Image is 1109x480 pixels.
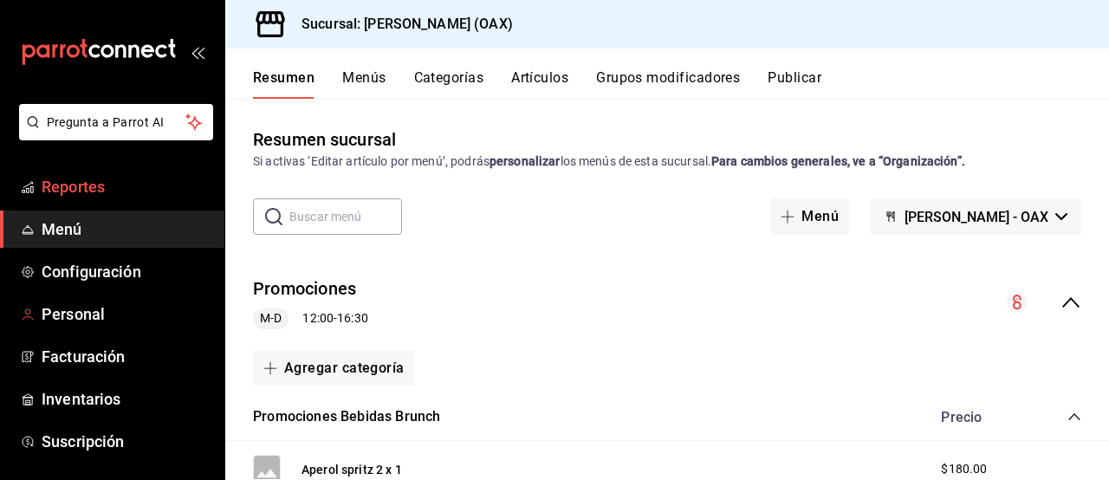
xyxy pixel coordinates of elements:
div: navigation tabs [253,69,1109,99]
button: Grupos modificadores [596,69,740,99]
button: Promociones [253,276,356,302]
button: Publicar [768,69,821,99]
button: Artículos [511,69,568,99]
span: Suscripción [42,430,211,453]
div: Resumen sucursal [253,126,396,152]
button: Aperol spritz 2 x 1 [302,461,402,478]
button: Pregunta a Parrot AI [19,104,213,140]
button: Categorías [414,69,484,99]
div: collapse-menu-row [225,263,1109,343]
span: Pregunta a Parrot AI [47,114,186,132]
span: Menú [42,217,211,241]
h3: Sucursal: [PERSON_NAME] (OAX) [288,14,513,35]
div: Precio [924,409,1034,425]
button: [PERSON_NAME] - OAX [870,198,1081,235]
div: Si activas ‘Editar artículo por menú’, podrás los menús de esta sucursal. [253,152,1081,171]
span: Configuración [42,260,211,283]
button: Menús [342,69,386,99]
span: Personal [42,302,211,326]
input: Buscar menú [289,199,402,234]
span: [PERSON_NAME] - OAX [905,209,1048,225]
span: $180.00 [941,460,987,478]
button: collapse-category-row [1067,410,1081,424]
button: Promociones Bebidas Brunch [253,407,440,427]
div: 12:00 - 16:30 [253,308,368,329]
strong: personalizar [490,154,561,168]
button: open_drawer_menu [191,45,204,59]
span: Inventarios [42,387,211,411]
span: Facturación [42,345,211,368]
span: Reportes [42,175,211,198]
span: M-D [253,309,289,328]
button: Menú [770,198,849,235]
button: Agregar categoría [253,350,415,386]
a: Pregunta a Parrot AI [12,126,213,144]
strong: Para cambios generales, ve a “Organización”. [711,154,965,168]
button: Resumen [253,69,315,99]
